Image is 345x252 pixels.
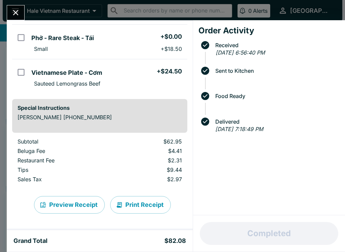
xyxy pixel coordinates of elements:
h5: + $0.00 [160,33,182,41]
p: Tips [18,166,105,173]
button: Print Receipt [110,196,171,214]
button: Close [7,5,24,20]
p: $2.31 [116,157,182,164]
h5: Vietnamese Plate - Cơm [31,69,102,77]
p: $62.95 [116,138,182,145]
h5: Grand Total [13,237,48,245]
span: Delivered [212,119,340,125]
em: [DATE] 7:18:49 PM [215,126,263,132]
p: $9.44 [116,166,182,173]
h4: Order Activity [198,26,340,36]
em: [DATE] 6:56:40 PM [216,49,265,56]
h6: Special Instructions [18,104,182,111]
p: + $18.50 [161,45,182,52]
p: Beluga Fee [18,148,105,154]
h5: Phở - Rare Steak - Tái [31,34,94,42]
p: [PERSON_NAME] [PHONE_NUMBER] [18,114,182,121]
p: Sales Tax [18,176,105,183]
p: Restaurant Fee [18,157,105,164]
h5: $82.08 [164,237,186,245]
button: Preview Receipt [34,196,105,214]
p: Subtotal [18,138,105,145]
p: Sauteed Lemongrass Beef [34,80,100,87]
h5: + $24.50 [157,67,182,75]
p: Small [34,45,48,52]
span: Received [212,42,340,48]
span: Sent to Kitchen [212,68,340,74]
p: $2.97 [116,176,182,183]
span: Food Ready [212,93,340,99]
p: $4.41 [116,148,182,154]
table: orders table [12,138,187,185]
